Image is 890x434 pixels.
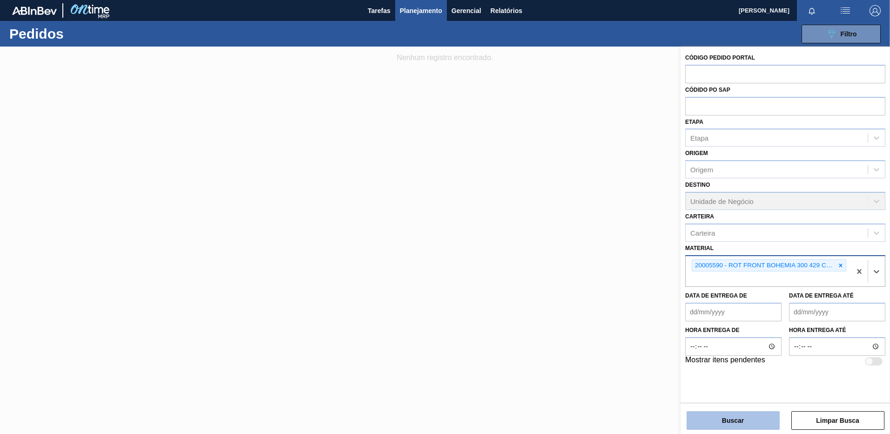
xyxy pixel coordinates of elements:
[789,303,885,321] input: dd/mm/yyyy
[685,245,714,251] label: Material
[690,229,715,237] div: Carteira
[452,5,481,16] span: Gerencial
[685,54,755,61] label: Código Pedido Portal
[789,292,854,299] label: Data de Entrega até
[685,213,714,220] label: Carteira
[12,7,57,15] img: TNhmsLtSVTkK8tSr43FrP2fwEKptu5GPRR3wAAAABJRU5ErkJggg==
[685,303,782,321] input: dd/mm/yyyy
[870,5,881,16] img: Logout
[685,87,730,93] label: Códido PO SAP
[797,4,827,17] button: Notificações
[685,324,782,337] label: Hora entrega de
[840,5,851,16] img: userActions
[685,119,703,125] label: Etapa
[685,182,710,188] label: Destino
[491,5,522,16] span: Relatórios
[690,134,708,142] div: Etapa
[789,324,885,337] label: Hora entrega até
[685,150,708,156] label: Origem
[685,356,765,367] label: Mostrar itens pendentes
[368,5,391,16] span: Tarefas
[685,292,747,299] label: Data de Entrega de
[9,28,148,39] h1: Pedidos
[400,5,442,16] span: Planejamento
[690,166,713,174] div: Origem
[841,30,857,38] span: Filtro
[802,25,881,43] button: Filtro
[692,260,836,271] div: 20005590 - ROT FRONT BOHEMIA 300 429 CX96MIL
